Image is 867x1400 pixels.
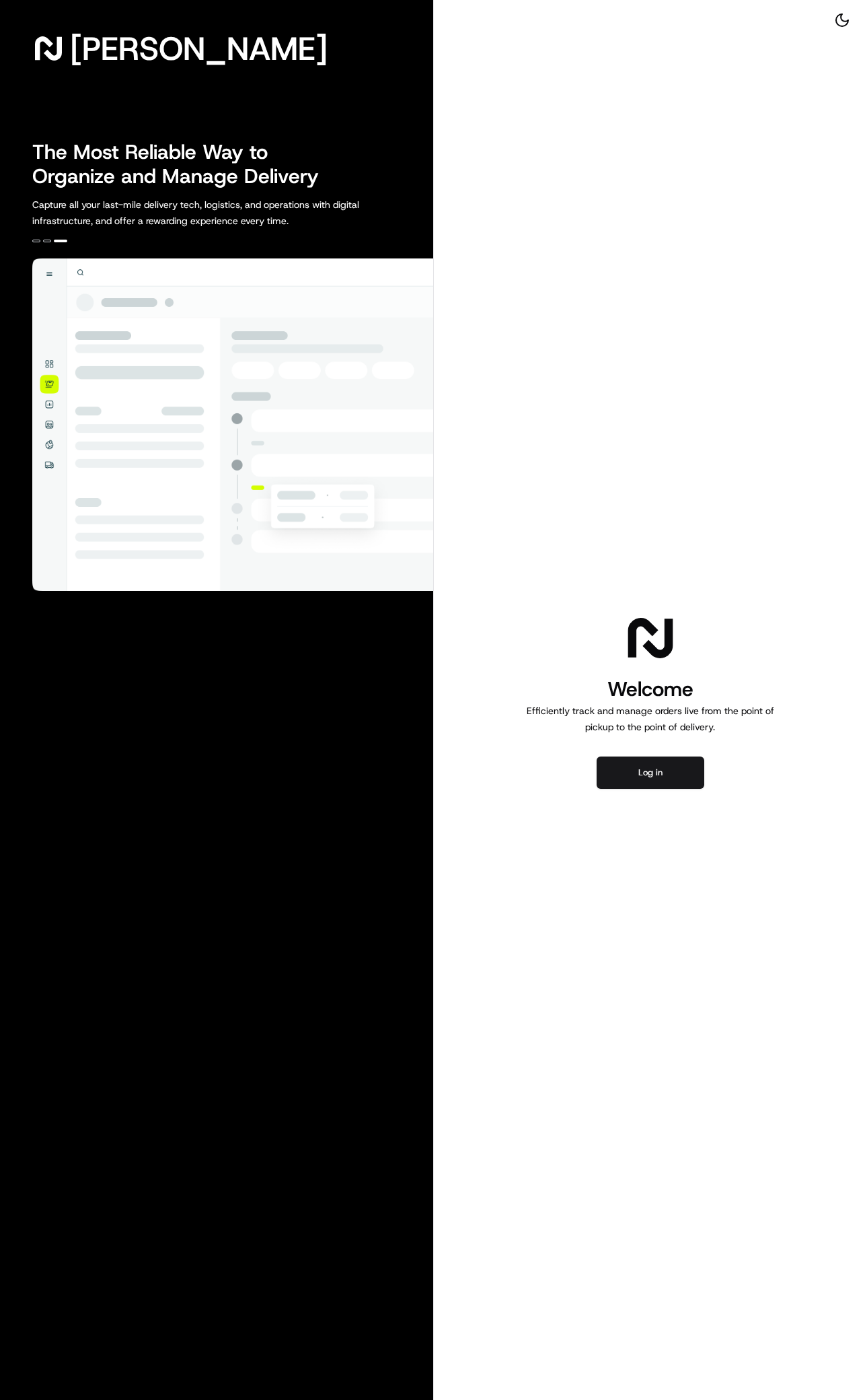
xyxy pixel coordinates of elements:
p: Capture all your last-mile delivery tech, logistics, and operations with digital infrastructure, ... [32,197,420,229]
button: Log in [597,757,704,789]
span: [PERSON_NAME] [70,35,328,62]
img: illustration [32,258,433,591]
h1: Welcome [521,676,780,703]
h2: The Most Reliable Way to Organize and Manage Delivery [32,140,334,188]
p: Efficiently track and manage orders live from the point of pickup to the point of delivery. [521,703,780,735]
